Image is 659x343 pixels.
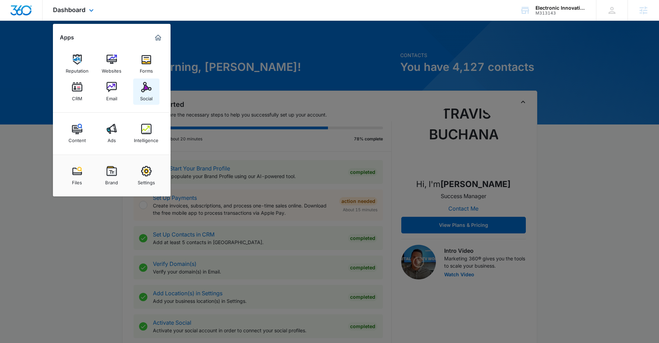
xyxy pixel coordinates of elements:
a: Websites [99,51,125,77]
div: Content [68,134,86,143]
div: Reputation [66,65,89,74]
a: Content [64,120,90,147]
div: Intelligence [134,134,158,143]
a: Email [99,78,125,105]
div: account name [536,5,586,11]
div: CRM [72,92,82,101]
a: Settings [133,163,159,189]
div: Email [106,92,117,101]
a: Marketing 360® Dashboard [153,32,164,43]
h2: Apps [60,34,74,41]
a: CRM [64,78,90,105]
div: Settings [138,176,155,185]
span: Dashboard [53,6,85,13]
div: Social [140,92,153,101]
div: Websites [102,65,121,74]
a: Ads [99,120,125,147]
a: Brand [99,163,125,189]
a: Reputation [64,51,90,77]
div: Ads [108,134,116,143]
div: Forms [140,65,153,74]
a: Forms [133,51,159,77]
a: Intelligence [133,120,159,147]
a: Social [133,78,159,105]
div: account id [536,11,586,16]
div: Brand [105,176,118,185]
a: Files [64,163,90,189]
div: Files [72,176,82,185]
